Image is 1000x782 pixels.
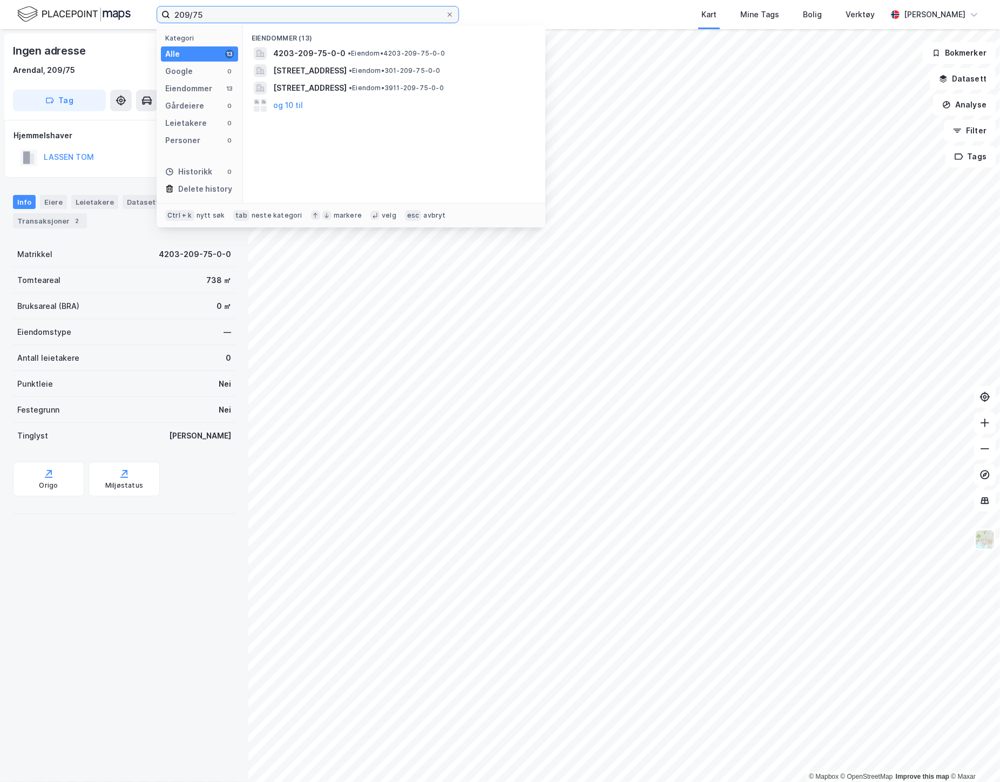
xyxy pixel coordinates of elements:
div: Eiendommer [165,82,212,95]
div: avbryt [423,211,445,220]
div: Eiere [40,195,67,209]
span: Eiendom • 301-209-75-0-0 [349,66,441,75]
div: Miljøstatus [105,481,143,490]
span: Eiendom • 4203-209-75-0-0 [348,49,445,58]
div: Leietakere [71,195,118,209]
div: Matrikkel [17,248,52,261]
span: Eiendom • 3911-209-75-0-0 [349,84,444,92]
div: Tomteareal [17,274,60,287]
iframe: Chat Widget [946,730,1000,782]
div: 0 [225,136,234,145]
div: Hjemmelshaver [13,129,235,142]
div: Punktleie [17,377,53,390]
img: Z [975,529,995,550]
a: OpenStreetMap [841,773,893,780]
div: Bruksareal (BRA) [17,300,79,313]
div: Transaksjoner [13,213,87,228]
div: Nei [219,377,231,390]
div: Alle [165,48,180,60]
div: 0 [225,102,234,110]
div: 4203-209-75-0-0 [159,248,231,261]
button: Tag [13,90,106,111]
div: Mine Tags [740,8,779,21]
div: — [224,326,231,339]
div: 2 [72,215,83,226]
div: nytt søk [197,211,225,220]
img: logo.f888ab2527a4732fd821a326f86c7f29.svg [17,5,131,24]
div: Festegrunn [17,403,59,416]
div: 738 ㎡ [206,274,231,287]
span: [STREET_ADDRESS] [273,64,347,77]
div: Verktøy [846,8,875,21]
div: Delete history [178,183,232,195]
button: Analyse [933,94,996,116]
div: Datasett [123,195,163,209]
div: 13 [225,84,234,93]
button: og 10 til [273,99,303,112]
div: Leietakere [165,117,207,130]
div: Ingen adresse [13,42,87,59]
div: 0 [225,119,234,127]
button: Bokmerker [923,42,996,64]
span: 4203-209-75-0-0 [273,47,346,60]
div: 0 [225,67,234,76]
span: [STREET_ADDRESS] [273,82,347,95]
a: Improve this map [896,773,949,780]
div: Kategori [165,34,238,42]
div: esc [405,210,422,221]
span: • [349,84,352,92]
div: Eiendommer (13) [243,25,545,45]
a: Mapbox [809,773,839,780]
div: tab [233,210,249,221]
button: Datasett [930,68,996,90]
div: markere [334,211,362,220]
div: Kart [701,8,717,21]
div: Tinglyst [17,429,48,442]
div: Google [165,65,193,78]
div: Gårdeiere [165,99,204,112]
div: Ctrl + k [165,210,194,221]
div: Historikk [165,165,212,178]
div: Origo [39,481,58,490]
div: 0 [226,352,231,365]
div: Arendal, 209/75 [13,64,75,77]
div: Kontrollprogram for chat [946,730,1000,782]
div: Antall leietakere [17,352,79,365]
div: neste kategori [252,211,302,220]
button: Tags [945,146,996,167]
div: 0 [225,167,234,176]
span: • [349,66,352,75]
div: [PERSON_NAME] [169,429,231,442]
div: Personer [165,134,200,147]
div: velg [382,211,396,220]
div: Info [13,195,36,209]
div: Nei [219,403,231,416]
div: Eiendomstype [17,326,71,339]
span: • [348,49,351,57]
div: [PERSON_NAME] [904,8,965,21]
button: Filter [944,120,996,141]
div: Bolig [803,8,822,21]
div: 0 ㎡ [217,300,231,313]
div: 13 [225,50,234,58]
input: Søk på adresse, matrikkel, gårdeiere, leietakere eller personer [170,6,445,23]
